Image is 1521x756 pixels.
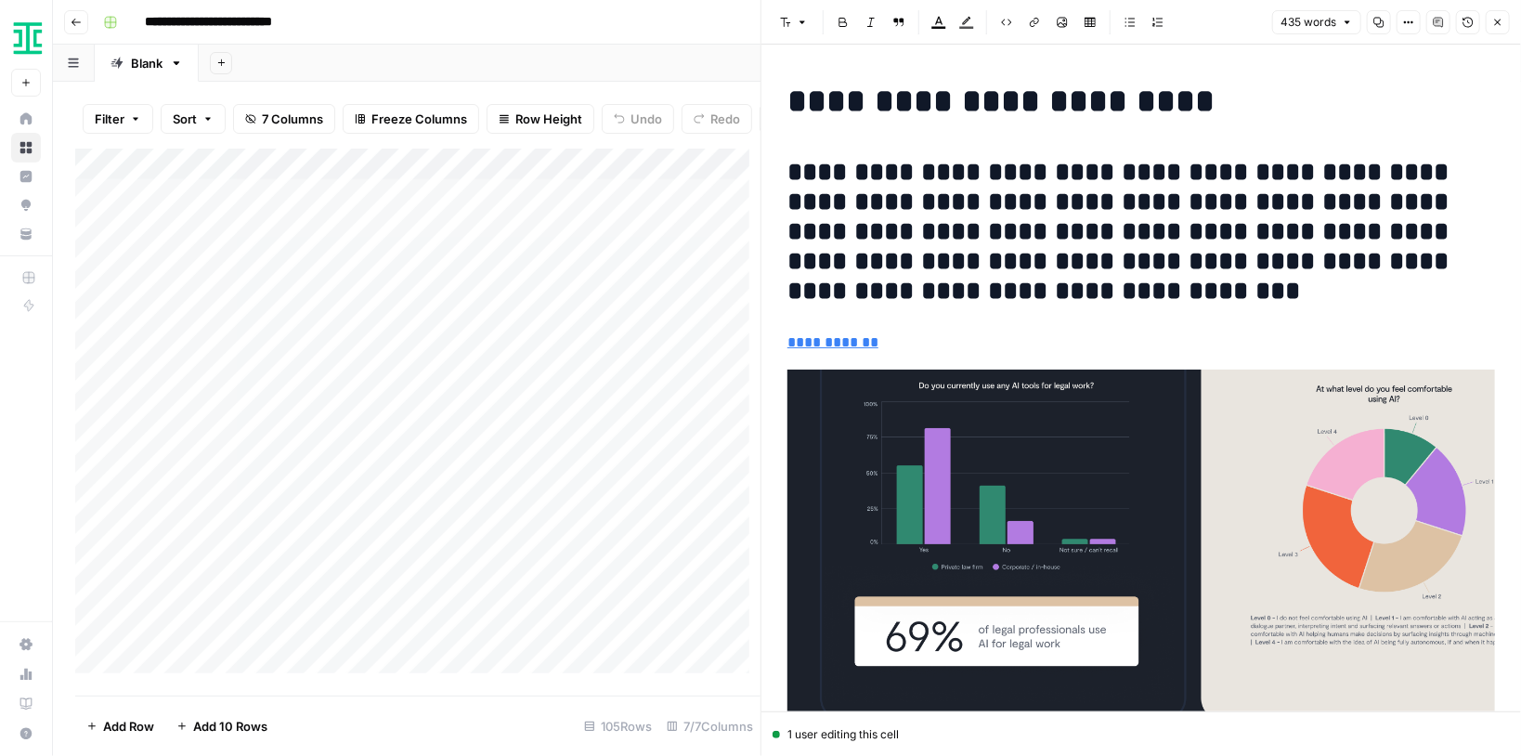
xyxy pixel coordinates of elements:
[95,110,124,128] span: Filter
[131,54,162,72] div: Blank
[173,110,197,128] span: Sort
[11,219,41,249] a: Your Data
[659,711,760,741] div: 7/7 Columns
[11,630,41,659] a: Settings
[371,110,467,128] span: Freeze Columns
[630,110,662,128] span: Undo
[1280,14,1336,31] span: 435 words
[577,711,659,741] div: 105 Rows
[11,659,41,689] a: Usage
[602,104,674,134] button: Undo
[710,110,740,128] span: Redo
[11,162,41,191] a: Insights
[1272,10,1361,34] button: 435 words
[11,133,41,163] a: Browse
[682,104,752,134] button: Redo
[11,689,41,719] a: Learning Hub
[233,104,335,134] button: 7 Columns
[11,719,41,749] button: Help + Support
[11,104,41,134] a: Home
[83,104,153,134] button: Filter
[515,110,582,128] span: Row Height
[95,45,199,82] a: Blank
[11,190,41,220] a: Opportunities
[75,711,165,741] button: Add Row
[262,110,323,128] span: 7 Columns
[193,717,267,736] span: Add 10 Rows
[773,726,1510,743] div: 1 user editing this cell
[11,21,45,55] img: Ironclad Logo
[487,104,594,134] button: Row Height
[103,717,154,736] span: Add Row
[165,711,279,741] button: Add 10 Rows
[11,15,41,61] button: Workspace: Ironclad
[343,104,479,134] button: Freeze Columns
[161,104,226,134] button: Sort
